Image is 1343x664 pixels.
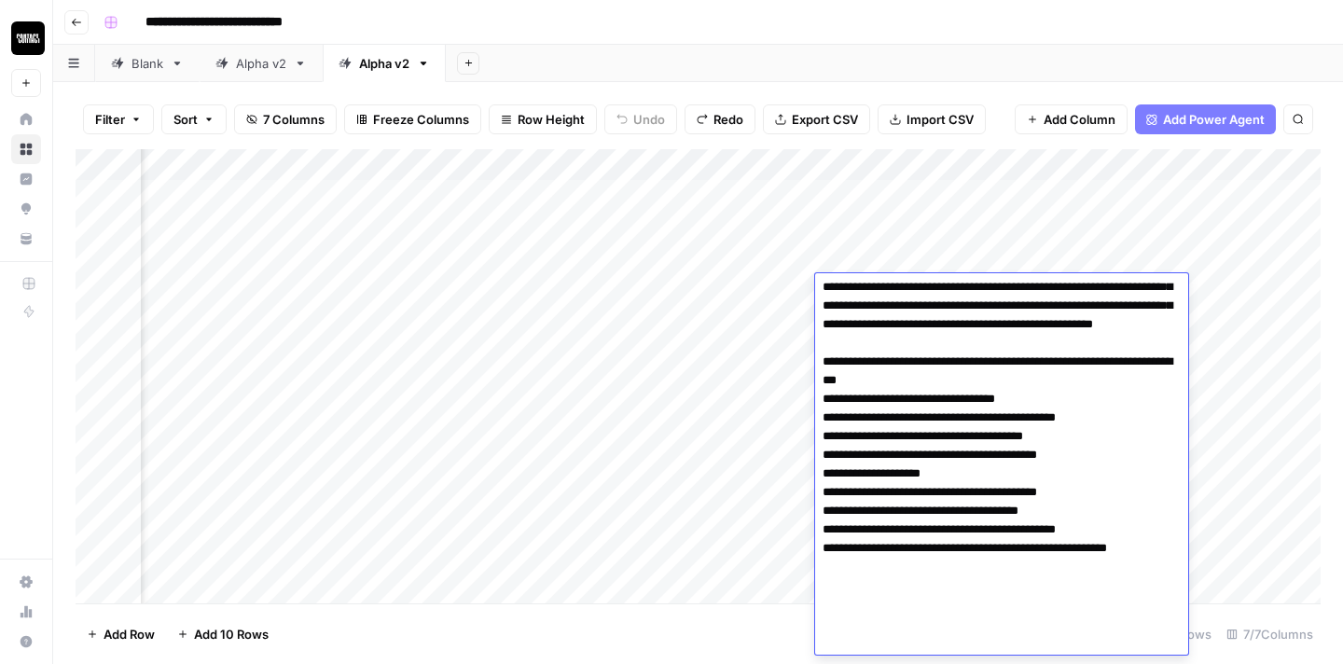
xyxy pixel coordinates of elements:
[11,627,41,657] button: Help + Support
[161,104,227,134] button: Sort
[200,45,323,82] a: Alpha v2
[1015,104,1128,134] button: Add Column
[763,104,870,134] button: Export CSV
[83,104,154,134] button: Filter
[11,567,41,597] a: Settings
[685,104,755,134] button: Redo
[236,54,286,73] div: Alpha v2
[194,625,269,643] span: Add 10 Rows
[11,164,41,194] a: Insights
[792,110,858,129] span: Export CSV
[1135,104,1276,134] button: Add Power Agent
[1219,619,1321,649] div: 7/7 Columns
[104,625,155,643] span: Add Row
[11,15,41,62] button: Workspace: Contact Studios
[11,104,41,134] a: Home
[907,110,974,129] span: Import CSV
[878,104,986,134] button: Import CSV
[373,110,469,129] span: Freeze Columns
[489,104,597,134] button: Row Height
[11,134,41,164] a: Browse
[344,104,481,134] button: Freeze Columns
[234,104,337,134] button: 7 Columns
[132,54,163,73] div: Blank
[713,110,743,129] span: Redo
[95,45,200,82] a: Blank
[323,45,446,82] a: Alpha v2
[166,619,280,649] button: Add 10 Rows
[1163,110,1265,129] span: Add Power Agent
[604,104,677,134] button: Undo
[633,110,665,129] span: Undo
[11,21,45,55] img: Contact Studios Logo
[359,54,409,73] div: Alpha v2
[173,110,198,129] span: Sort
[1044,110,1115,129] span: Add Column
[11,597,41,627] a: Usage
[263,110,325,129] span: 7 Columns
[518,110,585,129] span: Row Height
[11,224,41,254] a: Your Data
[76,619,166,649] button: Add Row
[11,194,41,224] a: Opportunities
[95,110,125,129] span: Filter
